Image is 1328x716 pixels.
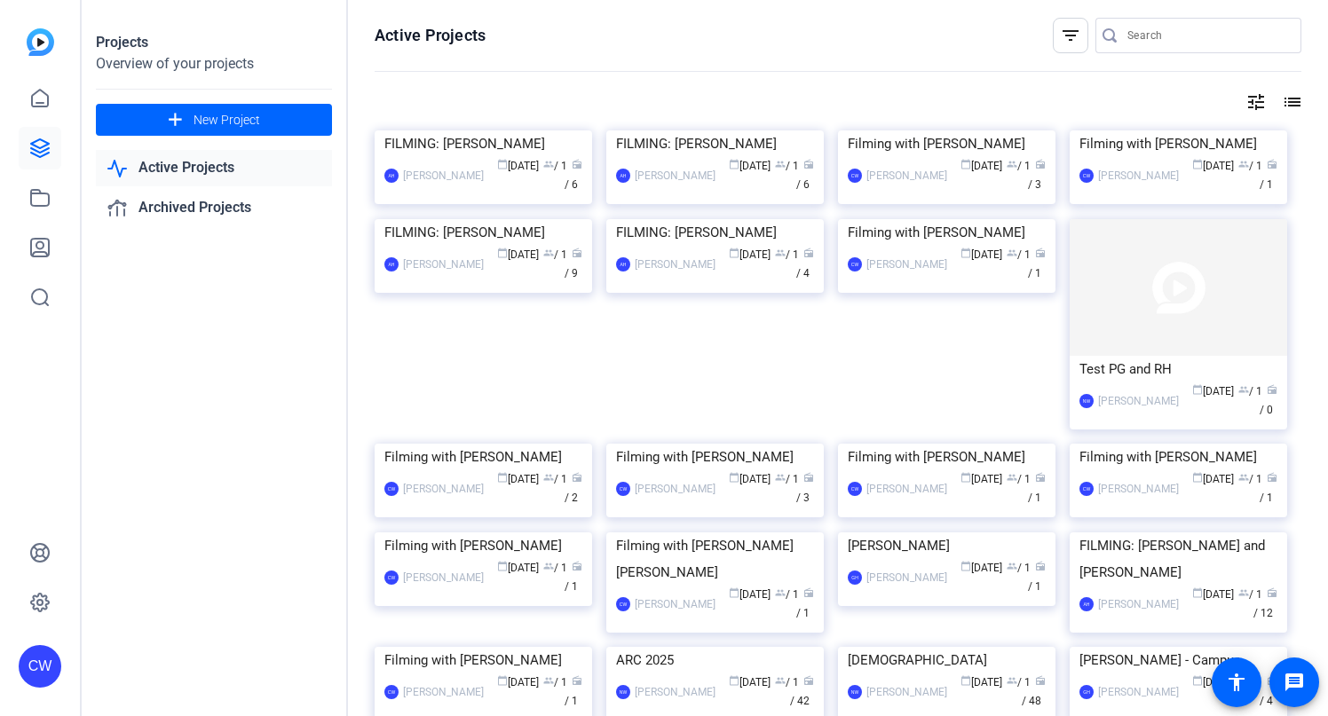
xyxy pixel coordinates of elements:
[729,159,739,169] span: calendar_today
[960,159,971,169] span: calendar_today
[1079,482,1094,496] div: CW
[1260,385,1277,416] span: / 0
[96,190,332,226] a: Archived Projects
[796,588,814,619] span: / 1
[1079,597,1094,611] div: AH
[1267,675,1277,686] span: radio
[1280,91,1301,113] mat-icon: list
[1079,169,1094,183] div: CW
[1260,473,1277,504] span: / 1
[635,167,715,185] div: [PERSON_NAME]
[384,169,399,183] div: AH
[616,647,814,673] div: ARC 2025
[1079,532,1277,586] div: FILMING: [PERSON_NAME] and [PERSON_NAME]
[572,248,582,258] span: radio
[384,532,582,559] div: Filming with [PERSON_NAME]
[1238,472,1249,483] span: group
[96,150,332,186] a: Active Projects
[497,472,508,483] span: calendar_today
[775,160,799,172] span: / 1
[729,588,771,601] span: [DATE]
[729,472,739,483] span: calendar_today
[1035,472,1046,483] span: radio
[1245,91,1267,113] mat-icon: tune
[543,248,554,258] span: group
[803,472,814,483] span: radio
[543,676,567,688] span: / 1
[1192,473,1234,485] span: [DATE]
[1127,25,1287,46] input: Search
[1028,473,1046,504] span: / 1
[1284,672,1305,693] mat-icon: message
[1192,588,1234,601] span: [DATE]
[960,160,1002,172] span: [DATE]
[565,248,582,279] span: / 9
[497,675,508,686] span: calendar_today
[729,676,771,688] span: [DATE]
[729,248,739,258] span: calendar_today
[1028,248,1046,279] span: / 1
[1007,561,1017,571] span: group
[616,482,630,496] div: CW
[803,248,814,258] span: radio
[616,532,814,586] div: Filming with [PERSON_NAME] [PERSON_NAME]
[1192,675,1203,686] span: calendar_today
[1192,160,1234,172] span: [DATE]
[616,685,630,699] div: NW
[1098,392,1179,410] div: [PERSON_NAME]
[960,248,1002,261] span: [DATE]
[1007,676,1031,688] span: / 1
[775,248,786,258] span: group
[775,675,786,686] span: group
[375,25,486,46] h1: Active Projects
[616,130,814,157] div: FILMING: [PERSON_NAME]
[1238,160,1262,172] span: / 1
[848,219,1046,246] div: Filming with [PERSON_NAME]
[635,480,715,498] div: [PERSON_NAME]
[1007,160,1031,172] span: / 1
[164,109,186,131] mat-icon: add
[1192,385,1234,397] span: [DATE]
[1260,160,1277,191] span: / 1
[384,570,399,585] div: CW
[848,685,862,699] div: NW
[1238,384,1249,395] span: group
[729,675,739,686] span: calendar_today
[1007,248,1031,261] span: / 1
[384,482,399,496] div: CW
[960,561,971,571] span: calendar_today
[19,645,61,688] div: CW
[1098,595,1179,613] div: [PERSON_NAME]
[565,562,582,593] span: / 1
[848,647,1046,673] div: [DEMOGRAPHIC_DATA]
[729,587,739,598] span: calendar_today
[775,588,799,601] span: / 1
[866,569,947,586] div: [PERSON_NAME]
[848,532,1046,559] div: [PERSON_NAME]
[1238,385,1262,397] span: / 1
[796,248,814,279] span: / 4
[1098,683,1179,701] div: [PERSON_NAME]
[543,473,567,485] span: / 1
[1238,473,1262,485] span: / 1
[572,561,582,571] span: radio
[803,675,814,686] span: radio
[565,473,582,504] span: / 2
[543,472,554,483] span: group
[403,683,484,701] div: [PERSON_NAME]
[403,167,484,185] div: [PERSON_NAME]
[866,480,947,498] div: [PERSON_NAME]
[1035,675,1046,686] span: radio
[543,675,554,686] span: group
[1260,676,1277,707] span: / 4
[384,257,399,271] div: AH
[543,248,567,261] span: / 1
[1098,167,1179,185] div: [PERSON_NAME]
[1238,588,1262,601] span: / 1
[960,473,1002,485] span: [DATE]
[497,676,539,688] span: [DATE]
[616,169,630,183] div: AH
[1060,25,1081,46] mat-icon: filter_list
[543,562,567,574] span: / 1
[384,685,399,699] div: CW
